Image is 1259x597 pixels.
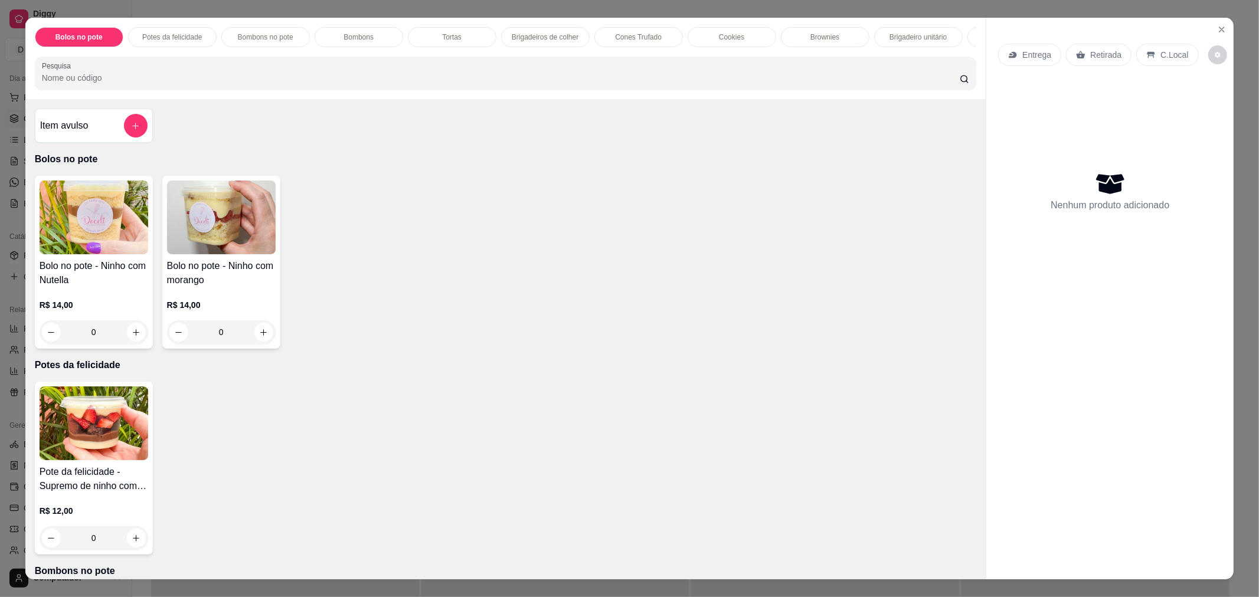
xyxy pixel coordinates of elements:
[615,32,662,42] p: Cones Trufado
[40,505,148,517] p: R$ 12,00
[55,32,103,42] p: Bolos no pote
[1090,49,1121,61] p: Retirada
[42,323,61,342] button: decrease-product-quantity
[169,323,188,342] button: decrease-product-quantity
[238,32,293,42] p: Bombons no pote
[167,259,276,287] h4: Bolo no pote - Ninho com morango
[42,61,75,71] label: Pesquisa
[40,259,148,287] h4: Bolo no pote - Ninho com Nutella
[40,386,148,460] img: product-image
[512,32,578,42] p: Brigadeiros de colher
[40,299,148,311] p: R$ 14,00
[344,32,374,42] p: Bombons
[810,32,839,42] p: Brownies
[1208,45,1227,64] button: decrease-product-quantity
[719,32,744,42] p: Cookies
[442,32,462,42] p: Tortas
[1051,198,1169,212] p: Nenhum produto adicionado
[167,299,276,311] p: R$ 14,00
[42,72,960,84] input: Pesquisa
[40,119,89,133] h4: Item avulso
[1212,20,1231,39] button: Close
[254,323,273,342] button: increase-product-quantity
[167,181,276,254] img: product-image
[40,181,148,254] img: product-image
[890,32,947,42] p: Brigadeiro unitário
[35,564,977,578] p: Bombons no pote
[35,358,977,372] p: Potes da felicidade
[1160,49,1188,61] p: C.Local
[42,529,61,547] button: decrease-product-quantity
[127,323,146,342] button: increase-product-quantity
[1022,49,1051,61] p: Entrega
[40,465,148,493] h4: Pote da felicidade - Supremo de ninho com morango
[35,152,977,166] p: Bolos no pote
[142,32,202,42] p: Potes da felicidade
[124,114,148,137] button: add-separate-item
[127,529,146,547] button: increase-product-quantity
